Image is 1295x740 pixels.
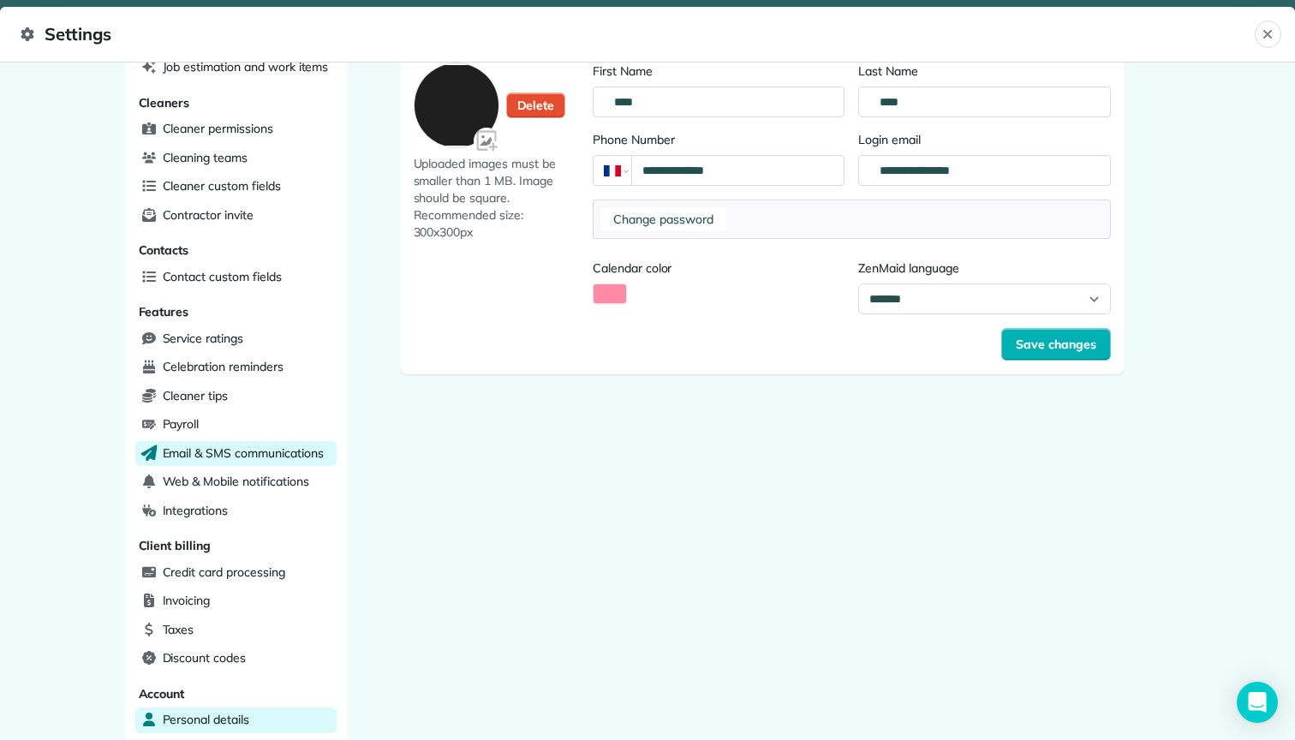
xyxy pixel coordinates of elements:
[1237,682,1278,723] div: Open Intercom Messenger
[163,415,200,433] span: Payroll
[600,207,726,231] button: Change password
[593,283,627,304] button: Activate Color Picker
[135,618,337,643] a: Taxes
[163,711,249,728] span: Personal details
[135,588,337,614] a: Invoicing
[163,387,229,404] span: Cleaner tips
[139,242,189,258] span: Contacts
[135,384,337,409] a: Cleaner tips
[163,592,211,609] span: Invoicing
[506,92,566,118] button: Delete
[593,63,844,80] label: First Name
[163,473,309,490] span: Web & Mobile notifications
[1016,336,1096,353] span: Save changes
[139,686,185,701] span: Account
[139,538,211,553] span: Client billing
[135,116,337,142] a: Cleaner permissions
[135,441,337,467] a: Email & SMS communications
[414,155,587,241] span: Uploaded images must be smaller than 1 MB. Image should be square. Recommended size: 300x300px
[163,177,281,194] span: Cleaner custom fields
[415,65,498,146] img: Avatar preview
[135,412,337,438] a: Payroll
[1255,21,1281,48] button: Close
[593,131,844,148] label: Phone Number
[163,330,243,347] span: Service ratings
[135,469,337,495] a: Web & Mobile notifications
[135,146,337,171] a: Cleaning teams
[163,358,283,375] span: Celebration reminders
[858,131,1110,148] label: Login email
[163,149,248,166] span: Cleaning teams
[135,326,337,352] a: Service ratings
[163,445,324,462] span: Email & SMS communications
[139,95,190,110] span: Cleaners
[135,355,337,380] a: Celebration reminders
[163,621,194,638] span: Taxes
[139,304,189,319] span: Features
[1001,328,1111,361] button: Save changes
[163,649,246,666] span: Discount codes
[474,128,502,156] img: Avatar input
[163,268,282,285] span: Contact custom fields
[135,498,337,524] a: Integrations
[163,206,254,224] span: Contractor invite
[135,55,337,81] a: Job estimation and work items
[135,203,337,229] a: Contractor invite
[163,58,329,75] span: Job estimation and work items
[593,260,844,277] label: Calendar color
[135,265,337,290] a: Contact custom fields
[163,120,273,137] span: Cleaner permissions
[517,97,555,114] span: Delete
[135,174,337,200] a: Cleaner custom fields
[163,564,285,581] span: Credit card processing
[135,560,337,586] a: Credit card processing
[135,646,337,671] a: Discount codes
[858,63,1110,80] label: Last Name
[163,502,229,519] span: Integrations
[135,707,337,733] a: Personal details
[858,260,1110,277] label: ZenMaid language
[21,21,1255,48] span: Settings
